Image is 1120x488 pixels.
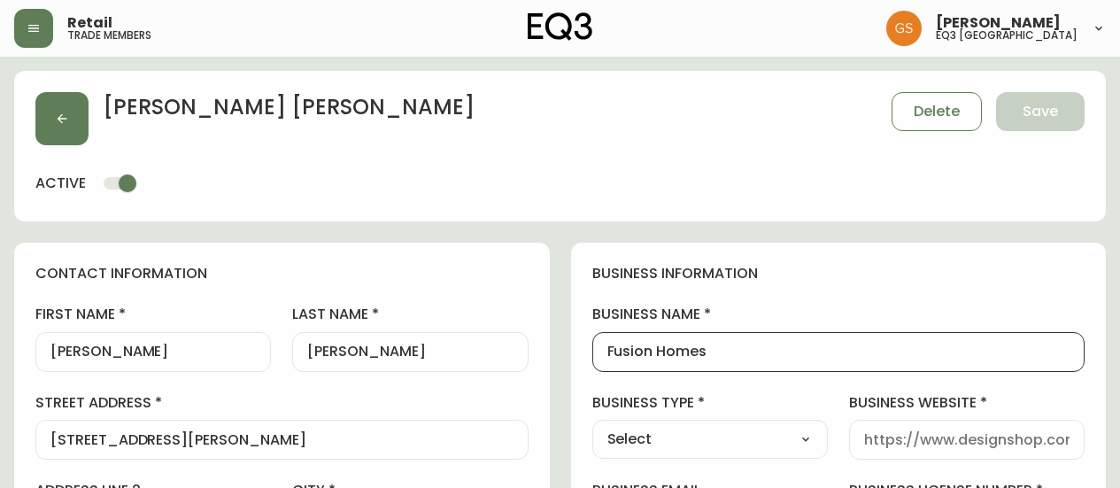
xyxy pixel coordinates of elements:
button: Delete [892,92,982,131]
h4: contact information [35,264,529,283]
span: Delete [914,102,960,121]
img: logo [528,12,593,41]
span: [PERSON_NAME] [936,16,1061,30]
img: 6b403d9c54a9a0c30f681d41f5fc2571 [886,11,922,46]
label: business type [592,393,828,413]
label: street address [35,393,529,413]
input: https://www.designshop.com [864,431,1070,448]
label: business name [592,305,1085,324]
label: last name [292,305,528,324]
h4: business information [592,264,1085,283]
h4: active [35,174,86,193]
h5: trade members [67,30,151,41]
h5: eq3 [GEOGRAPHIC_DATA] [936,30,1078,41]
h2: [PERSON_NAME] [PERSON_NAME] [103,92,475,131]
label: first name [35,305,271,324]
span: Retail [67,16,112,30]
label: business website [849,393,1085,413]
